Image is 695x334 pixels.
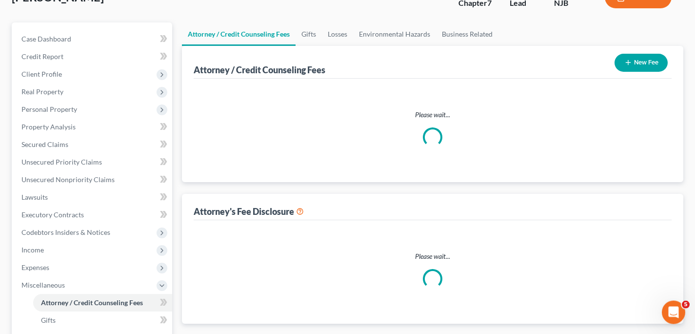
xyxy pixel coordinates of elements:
[14,118,172,136] a: Property Analysis
[14,188,172,206] a: Lawsuits
[21,70,62,78] span: Client Profile
[662,301,685,324] iframe: Intercom live chat
[21,140,68,148] span: Secured Claims
[21,246,44,254] span: Income
[21,193,48,201] span: Lawsuits
[182,22,296,46] a: Attorney / Credit Counseling Fees
[14,171,172,188] a: Unsecured Nonpriority Claims
[14,48,172,65] a: Credit Report
[21,123,76,131] span: Property Analysis
[33,294,172,312] a: Attorney / Credit Counseling Fees
[322,22,353,46] a: Losses
[194,206,304,217] div: Attorney's Fee Disclosure
[201,251,664,261] p: Please wait...
[21,52,63,61] span: Credit Report
[21,210,84,219] span: Executory Contracts
[194,64,325,76] div: Attorney / Credit Counseling Fees
[14,153,172,171] a: Unsecured Priority Claims
[21,281,65,289] span: Miscellaneous
[21,263,49,271] span: Expenses
[14,136,172,153] a: Secured Claims
[21,158,102,166] span: Unsecured Priority Claims
[21,35,71,43] span: Case Dashboard
[21,228,110,236] span: Codebtors Insiders & Notices
[41,316,56,324] span: Gifts
[21,87,63,96] span: Real Property
[33,312,172,329] a: Gifts
[615,54,668,72] button: New Fee
[353,22,436,46] a: Environmental Hazards
[21,175,115,184] span: Unsecured Nonpriority Claims
[21,105,77,113] span: Personal Property
[296,22,322,46] a: Gifts
[41,298,143,307] span: Attorney / Credit Counseling Fees
[436,22,498,46] a: Business Related
[14,30,172,48] a: Case Dashboard
[682,301,690,309] span: 5
[14,206,172,224] a: Executory Contracts
[201,110,664,120] p: Please wait...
